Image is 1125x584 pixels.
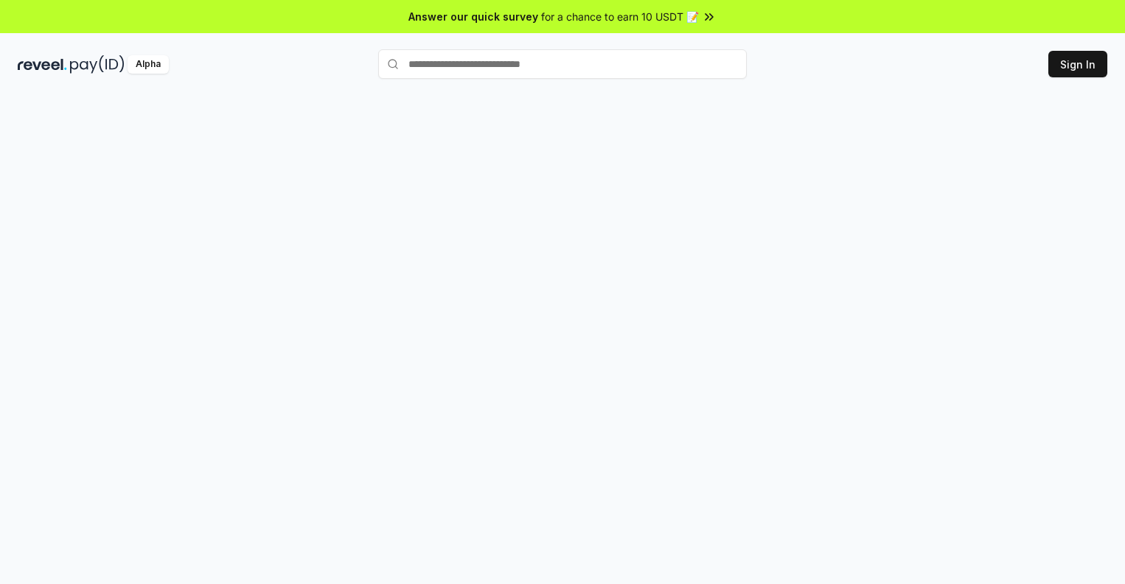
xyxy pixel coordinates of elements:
[70,55,125,74] img: pay_id
[408,9,538,24] span: Answer our quick survey
[18,55,67,74] img: reveel_dark
[1048,51,1107,77] button: Sign In
[128,55,169,74] div: Alpha
[541,9,699,24] span: for a chance to earn 10 USDT 📝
